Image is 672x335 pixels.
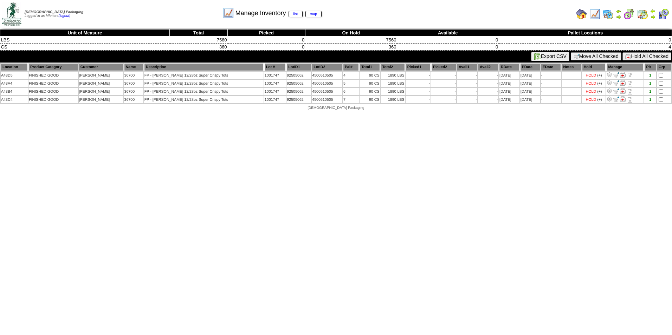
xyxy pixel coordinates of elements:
td: FINISHED GOOD [28,88,78,95]
img: Move [613,72,619,78]
img: arrowleft.gif [650,8,656,14]
img: home.gif [576,8,587,20]
img: zoroco-logo-small.webp [2,2,21,26]
img: Adjust [607,72,612,78]
button: Hold All Checked [622,52,671,60]
img: arrowright.gif [650,14,656,20]
th: Name [124,63,143,71]
td: [DATE] [520,88,540,95]
td: 0 [228,44,305,51]
img: line_graph.gif [223,7,234,19]
th: EDate [541,63,561,71]
i: Note [628,73,632,78]
img: calendarcustomer.gif [658,8,669,20]
img: excel.gif [534,53,541,60]
th: RDate [499,63,519,71]
td: 1001747 [264,96,286,103]
th: PDate [520,63,540,71]
td: [DATE] [520,72,540,79]
td: 4500510505 [312,72,342,79]
img: hold.gif [625,54,631,59]
td: - [431,80,456,87]
td: 90 CS [360,72,380,79]
td: 7560 [305,37,397,44]
td: 92505062 [286,72,311,79]
td: FP - [PERSON_NAME] 12/28oz Super Crispy Tots [144,80,264,87]
td: 1890 LBS [381,80,405,87]
i: Note [628,97,632,103]
td: 36700 [124,80,143,87]
th: Plt [644,63,656,71]
td: CS [0,44,170,51]
td: FP - [PERSON_NAME] 12/28oz Super Crispy Tots [144,72,264,79]
td: - [541,88,561,95]
th: Lot # [264,63,286,71]
td: - [478,88,498,95]
div: 1 [645,90,655,94]
th: Available [397,29,499,37]
td: 90 CS [360,80,380,87]
th: Total [170,29,228,37]
td: - [478,96,498,103]
td: FP - [PERSON_NAME] 12/28oz Super Crispy Tots [144,88,264,95]
img: calendarinout.gif [637,8,648,20]
td: 7560 [170,37,228,44]
td: 0 [397,44,499,51]
td: - [478,80,498,87]
td: 36700 [124,96,143,103]
div: 1 [645,73,655,78]
td: 360 [305,44,397,51]
td: [DATE] [520,80,540,87]
button: Move All Checked [571,52,621,60]
th: LotID1 [286,63,311,71]
td: FINISHED GOOD [28,96,78,103]
img: Adjust [607,80,612,86]
td: [PERSON_NAME] [79,88,123,95]
td: 4500510505 [312,80,342,87]
div: HOLD [586,73,596,78]
td: FINISHED GOOD [28,80,78,87]
td: - [406,80,431,87]
th: Picked [228,29,305,37]
th: Total2 [381,63,405,71]
th: Avail1 [457,63,477,71]
th: Manage [606,63,644,71]
img: Move [613,80,619,86]
img: Adjust [607,96,612,102]
th: Pal# [343,63,359,71]
th: Description [144,63,264,71]
td: - [431,88,456,95]
img: line_graph.gif [589,8,600,20]
button: Export CSV [531,52,569,61]
span: [DEMOGRAPHIC_DATA] Packaging [308,106,364,110]
div: 1 [645,81,655,86]
th: On Hold [305,29,397,37]
th: Product Category [28,63,78,71]
td: 1001747 [264,72,286,79]
td: [DATE] [499,80,519,87]
i: Note [628,81,632,86]
img: calendarprod.gif [602,8,614,20]
img: arrowright.gif [616,14,621,20]
th: Customer [79,63,123,71]
a: list [289,11,302,17]
td: - [406,88,431,95]
td: 1001747 [264,80,286,87]
img: Adjust [607,88,612,94]
div: 1 [645,98,655,102]
td: [PERSON_NAME] [79,80,123,87]
td: - [478,72,498,79]
div: (+) [597,90,602,94]
td: 92505062 [286,96,311,103]
th: Hold [582,63,606,71]
td: [DATE] [520,96,540,103]
td: - [406,72,431,79]
span: [DEMOGRAPHIC_DATA] Packaging [25,10,83,14]
td: FP - [PERSON_NAME] 12/28oz Super Crispy Tots [144,96,264,103]
i: Note [628,89,632,94]
a: map [305,11,322,17]
img: Move [613,96,619,102]
td: - [457,88,477,95]
img: Manage Hold [620,80,626,86]
td: 1890 LBS [381,96,405,103]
